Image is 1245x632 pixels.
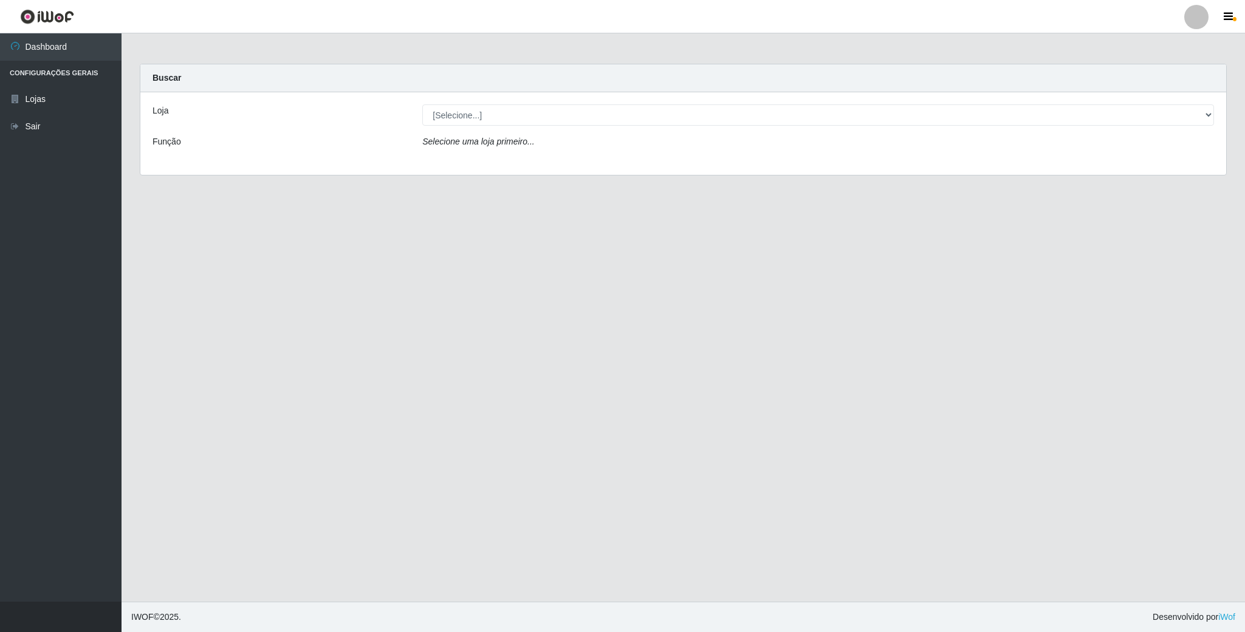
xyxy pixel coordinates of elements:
label: Função [153,135,181,148]
img: CoreUI Logo [20,9,74,24]
span: Desenvolvido por [1153,611,1235,624]
a: iWof [1218,612,1235,622]
label: Loja [153,104,168,117]
i: Selecione uma loja primeiro... [422,137,534,146]
span: IWOF [131,612,154,622]
span: © 2025 . [131,611,181,624]
strong: Buscar [153,73,181,83]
